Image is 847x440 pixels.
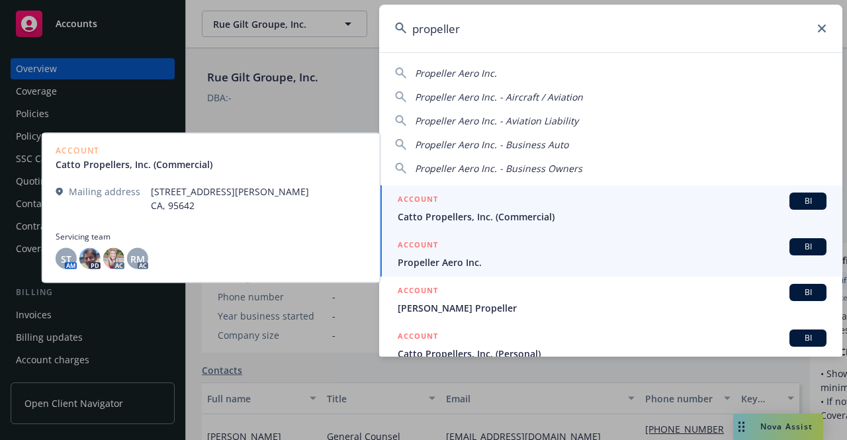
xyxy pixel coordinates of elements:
[379,277,842,322] a: ACCOUNTBI[PERSON_NAME] Propeller
[398,284,438,300] h5: ACCOUNT
[795,241,821,253] span: BI
[379,185,842,231] a: ACCOUNTBICatto Propellers, Inc. (Commercial)
[415,138,568,151] span: Propeller Aero Inc. - Business Auto
[398,330,438,345] h5: ACCOUNT
[795,195,821,207] span: BI
[398,238,438,254] h5: ACCOUNT
[398,210,826,224] span: Catto Propellers, Inc. (Commercial)
[379,322,842,368] a: ACCOUNTBICatto Propellers, Inc. (Personal)
[398,255,826,269] span: Propeller Aero Inc.
[415,114,578,127] span: Propeller Aero Inc. - Aviation Liability
[415,162,582,175] span: Propeller Aero Inc. - Business Owners
[398,347,826,361] span: Catto Propellers, Inc. (Personal)
[379,5,842,52] input: Search...
[398,193,438,208] h5: ACCOUNT
[379,231,842,277] a: ACCOUNTBIPropeller Aero Inc.
[415,67,497,79] span: Propeller Aero Inc.
[415,91,583,103] span: Propeller Aero Inc. - Aircraft / Aviation
[398,301,826,315] span: [PERSON_NAME] Propeller
[795,332,821,344] span: BI
[795,286,821,298] span: BI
